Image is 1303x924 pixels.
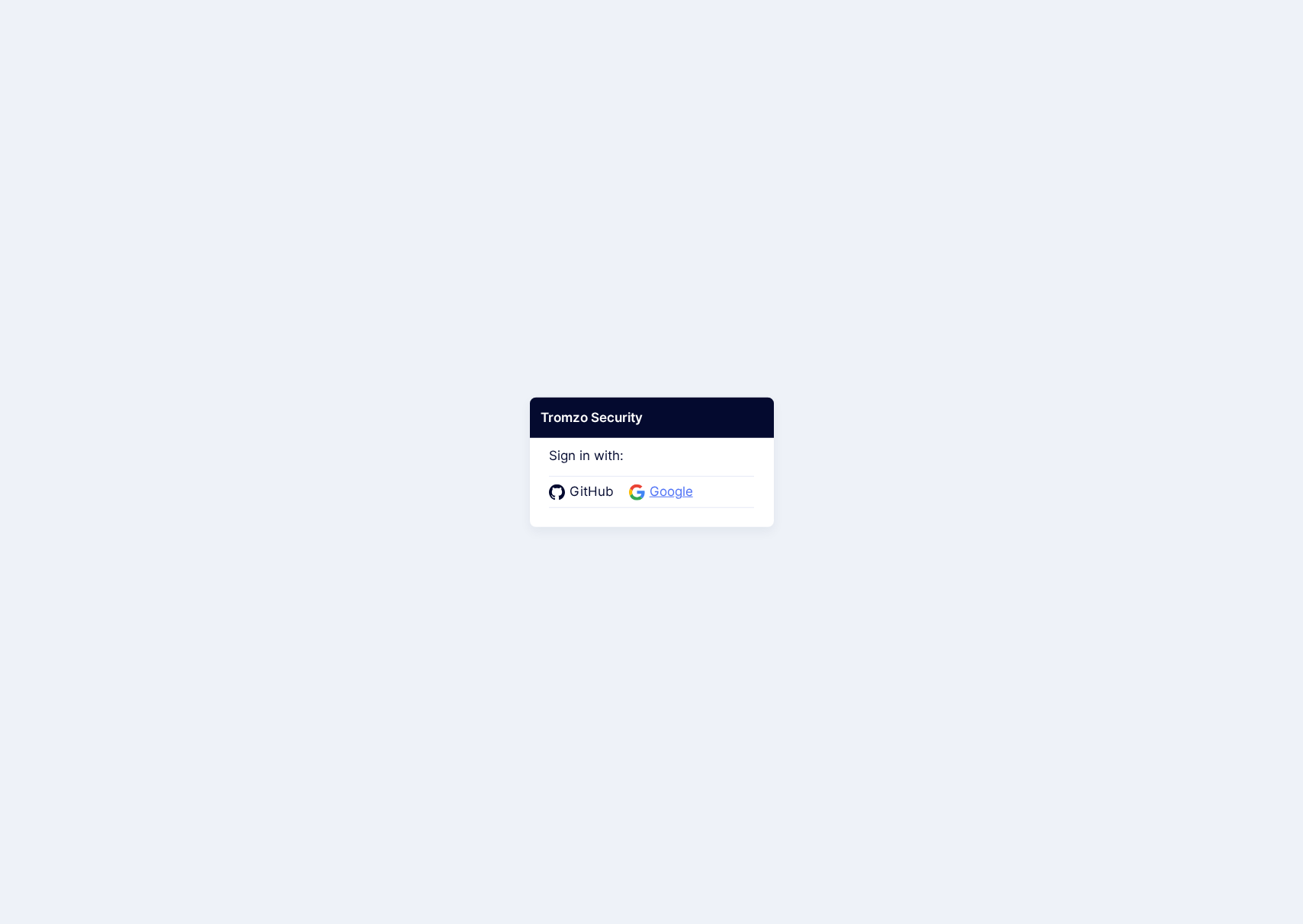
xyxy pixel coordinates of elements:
span: GitHub [565,482,618,502]
div: Sign in with: [549,427,755,507]
div: Tromzo Security [530,397,774,438]
span: Google [645,482,698,502]
a: GitHub [549,482,618,502]
a: Google [629,482,698,502]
